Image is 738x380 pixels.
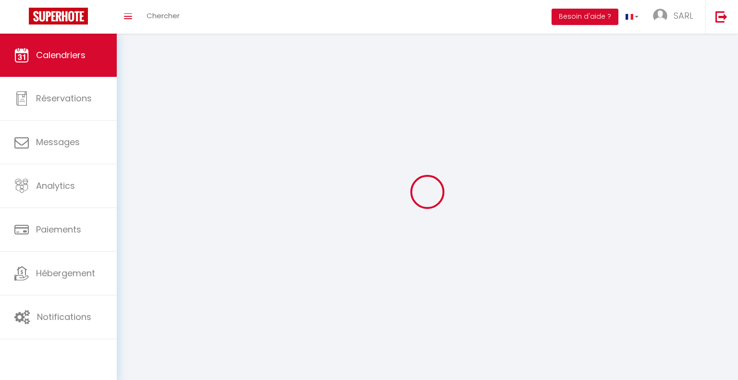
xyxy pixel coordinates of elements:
span: Chercher [147,11,180,21]
button: Besoin d'aide ? [552,9,618,25]
img: logout [715,11,727,23]
span: Paiements [36,223,81,235]
span: SARL [674,10,693,22]
span: Hébergement [36,267,95,279]
span: Analytics [36,180,75,192]
img: ... [653,9,667,23]
img: Super Booking [29,8,88,25]
span: Notifications [37,311,91,323]
span: Messages [36,136,80,148]
span: Calendriers [36,49,86,61]
span: Réservations [36,92,92,104]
